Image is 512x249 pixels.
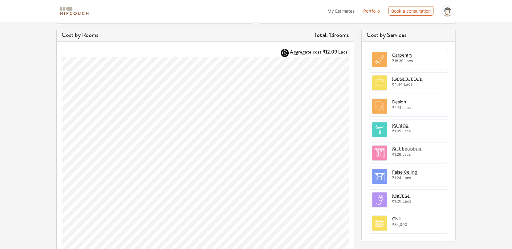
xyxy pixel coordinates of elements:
img: room.svg [372,122,387,137]
button: Aggregate cost:₹12.09Lacs [290,49,349,55]
span: Lacs [404,58,413,63]
img: room.svg [372,216,387,231]
span: Lacs [403,175,411,180]
span: Lacs [404,82,412,86]
button: Electrical [392,192,410,199]
span: Lacs [402,129,411,133]
h5: 13 rooms [314,31,349,39]
span: ₹18.39 [392,58,403,63]
button: Soft furnishing [392,145,421,152]
button: False Ceiling [392,169,417,175]
div: Book a consultation [388,6,433,16]
span: Lacs [403,199,411,203]
button: Carpentry [392,52,412,58]
strong: Total: [314,30,328,39]
img: room.svg [372,75,387,90]
button: Loose furniture [392,75,422,82]
span: Lacs [402,152,411,157]
img: room.svg [372,169,387,184]
img: logo-horizontal.svg [59,6,90,16]
span: Lacs [338,48,347,55]
span: logo-horizontal.svg [59,4,90,18]
span: ₹4.44 [392,82,403,86]
button: Design [392,98,406,105]
span: ₹1.24 [392,175,401,180]
span: My Estimates [327,8,355,14]
img: room.svg [372,192,387,207]
img: AggregateIcon [281,49,289,57]
span: ₹1.26 [392,152,401,157]
button: Civil [392,215,400,222]
span: Lacs [402,105,411,110]
img: room.svg [372,99,387,114]
button: Painting [392,122,408,128]
span: ₹12.09 [323,48,337,55]
h5: Cost by Services [367,31,450,39]
strong: Aggregate cost: [290,48,347,55]
h5: Cost by Rooms [62,31,98,39]
img: room.svg [372,146,387,160]
span: ₹34,000 [392,222,407,227]
span: ₹1.20 [392,199,401,203]
img: room.svg [372,52,387,67]
span: ₹1.95 [392,129,401,133]
span: ₹2.61 [392,105,401,110]
a: Portfolio [363,8,380,14]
